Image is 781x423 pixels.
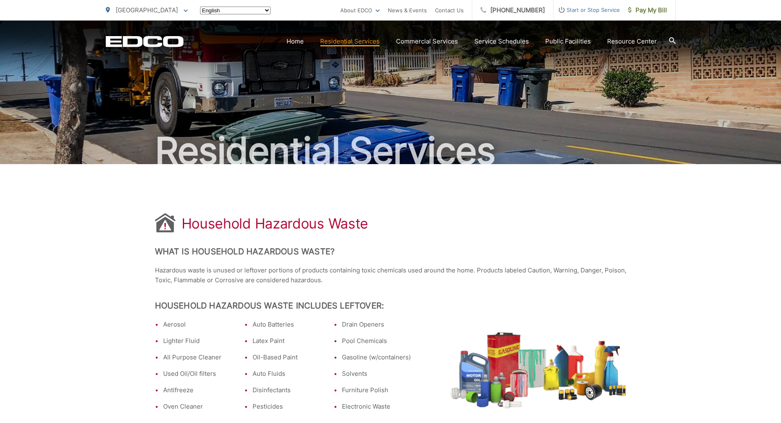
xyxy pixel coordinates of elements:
[163,336,232,346] li: Lighter Fluid
[155,247,626,256] h2: What is Household Hazardous Waste?
[342,385,411,395] li: Furniture Polish
[182,215,369,232] h1: Household Hazardous Waste
[628,5,667,15] span: Pay My Bill
[163,369,232,379] li: Used Oil/Oil filters
[163,385,232,395] li: Antifreeze
[342,369,411,379] li: Solvents
[253,336,321,346] li: Latex Paint
[155,301,626,311] h2: Household Hazardous Waste Includes Leftover:
[253,402,321,412] li: Pesticides
[342,320,411,329] li: Drain Openers
[253,385,321,395] li: Disinfectants
[253,369,321,379] li: Auto Fluids
[253,320,321,329] li: Auto Batteries
[163,352,232,362] li: All Purpose Cleaner
[342,402,411,412] li: Electronic Waste
[155,265,626,285] p: Hazardous waste is unused or leftover portions of products containing toxic chemicals used around...
[396,37,458,46] a: Commercial Services
[116,6,178,14] span: [GEOGRAPHIC_DATA]
[200,7,271,14] select: Select a language
[342,336,411,346] li: Pool Chemicals
[342,352,411,362] li: Gasoline (w/containers)
[320,37,380,46] a: Residential Services
[106,36,184,47] a: EDCD logo. Return to the homepage.
[607,37,657,46] a: Resource Center
[545,37,591,46] a: Public Facilities
[163,402,232,412] li: Oven Cleaner
[163,320,232,329] li: Aerosol
[435,5,464,15] a: Contact Us
[340,5,380,15] a: About EDCO
[106,130,676,171] h2: Residential Services
[450,332,626,409] img: Pile of leftover household hazardous waste
[388,5,427,15] a: News & Events
[253,352,321,362] li: Oil-Based Paint
[287,37,304,46] a: Home
[474,37,529,46] a: Service Schedules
